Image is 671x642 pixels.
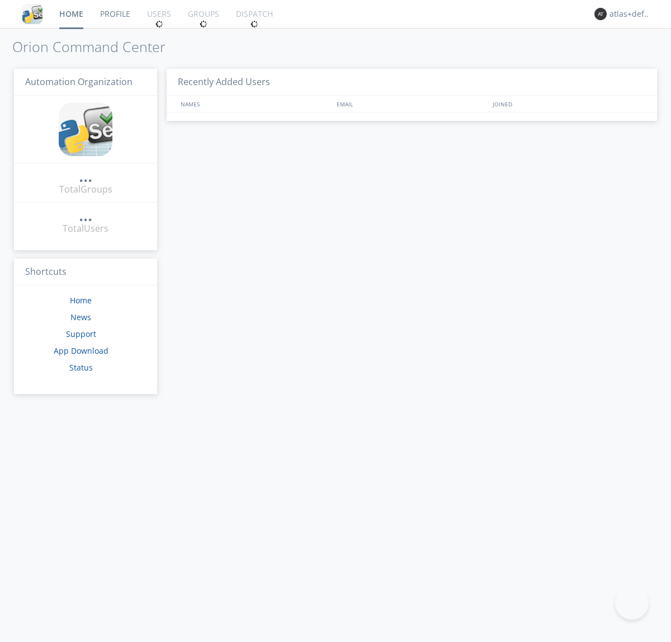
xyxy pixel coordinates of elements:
div: JOINED [490,96,646,112]
h3: Shortcuts [14,259,157,286]
h3: Recently Added Users [167,69,657,96]
img: cddb5a64eb264b2086981ab96f4c1ba7 [22,4,42,24]
img: 373638.png [594,8,607,20]
div: ... [79,209,92,221]
div: atlas+default+group [609,8,651,20]
div: NAMES [178,96,331,112]
a: App Download [54,345,108,356]
span: Automation Organization [25,76,133,88]
div: ... [79,170,92,181]
img: cddb5a64eb264b2086981ab96f4c1ba7 [59,102,112,156]
a: ... [79,209,92,222]
a: ... [79,170,92,183]
a: News [70,312,91,322]
div: Total Users [63,222,108,235]
img: spin.svg [251,20,258,28]
iframe: Toggle Customer Support [615,586,649,620]
div: EMAIL [334,96,490,112]
img: spin.svg [200,20,207,28]
img: spin.svg [155,20,163,28]
a: Home [70,295,92,306]
a: Status [69,362,93,373]
div: Total Groups [59,183,112,196]
a: Support [66,329,96,339]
